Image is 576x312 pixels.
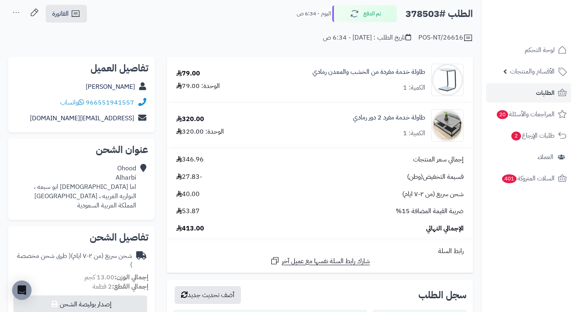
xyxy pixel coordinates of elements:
[403,129,425,138] div: الكمية: 1
[497,110,508,119] span: 20
[17,251,132,270] span: ( طرق شحن مخصصة )
[486,126,571,145] a: طلبات الإرجاع2
[521,21,568,38] img: logo-2.png
[426,224,464,233] span: الإجمالي النهائي
[114,272,148,282] strong: إجمالي الوزن:
[12,281,32,300] div: Open Intercom Messenger
[486,83,571,103] a: الطلبات
[15,232,148,242] h2: تفاصيل الشحن
[323,33,411,42] div: تاريخ الطلب : [DATE] - 6:34 ص
[432,109,463,142] img: 1751724828-1-90x90.jpg
[176,82,220,91] div: الوحدة: 79.00
[312,67,425,77] a: طاولة خدمة مفردة من الخشب والمعدن رمادي
[511,130,555,141] span: طلبات الإرجاع
[297,10,331,18] small: اليوم - 6:34 ص
[486,105,571,124] a: المراجعات والأسئلة20
[418,33,473,43] div: POS-NT/26616
[86,82,135,92] a: [PERSON_NAME]
[511,132,521,140] span: 2
[536,87,555,98] span: الطلبات
[176,224,204,233] span: 413.00
[496,109,555,120] span: المراجعات والأسئلة
[396,207,464,216] span: ضريبة القيمة المضافة 15%
[432,64,463,96] img: 1738071192-110108010232-90x90.jpg
[176,69,200,78] div: 79.00
[176,127,224,136] div: الوحدة: 320.00
[86,98,134,107] a: 966551941557
[418,290,466,300] h3: سجل الطلب
[176,190,200,199] span: 40.00
[15,145,148,155] h2: عنوان الشحن
[15,63,148,73] h2: تفاصيل العميل
[407,172,464,182] span: قسيمة التخفيض(وطن)
[112,282,148,291] strong: إجمالي القطع:
[52,9,69,19] span: الفاتورة
[176,172,202,182] span: -27.83
[332,5,397,22] button: تم الدفع
[501,173,555,184] span: السلات المتروكة
[176,207,200,216] span: 53.87
[170,247,470,256] div: رابط السلة
[502,174,517,183] span: 401
[15,251,132,270] div: شحن سريع (من ٢-٧ ايام)
[486,169,571,188] a: السلات المتروكة401
[353,113,425,122] a: طاولة خدمة مفرد 2 دور رمادي
[525,44,555,56] span: لوحة التحكم
[413,155,464,164] span: إجمالي سعر المنتجات
[403,83,425,92] div: الكمية: 1
[176,115,204,124] div: 320.00
[175,286,241,304] button: أضف تحديث جديد
[510,66,555,77] span: الأقسام والمنتجات
[270,256,370,266] a: شارك رابط السلة نفسها مع عميل آخر
[282,257,370,266] span: شارك رابط السلة نفسها مع عميل آخر
[46,5,87,23] a: الفاتورة
[486,147,571,167] a: العملاء
[405,6,473,22] h2: الطلب #378503
[538,151,553,163] span: العملاء
[402,190,464,199] span: شحن سريع (من ٢-٧ ايام)
[34,164,136,210] div: Ohood Alharbi اما [DEMOGRAPHIC_DATA] ابو سبعه ، النواريه الغربيه ، [GEOGRAPHIC_DATA] المملكة العر...
[30,113,134,123] a: [EMAIL_ADDRESS][DOMAIN_NAME]
[486,40,571,60] a: لوحة التحكم
[93,282,148,291] small: 2 قطعة
[176,155,204,164] span: 346.96
[60,98,84,107] a: واتساب
[84,272,148,282] small: 13.00 كجم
